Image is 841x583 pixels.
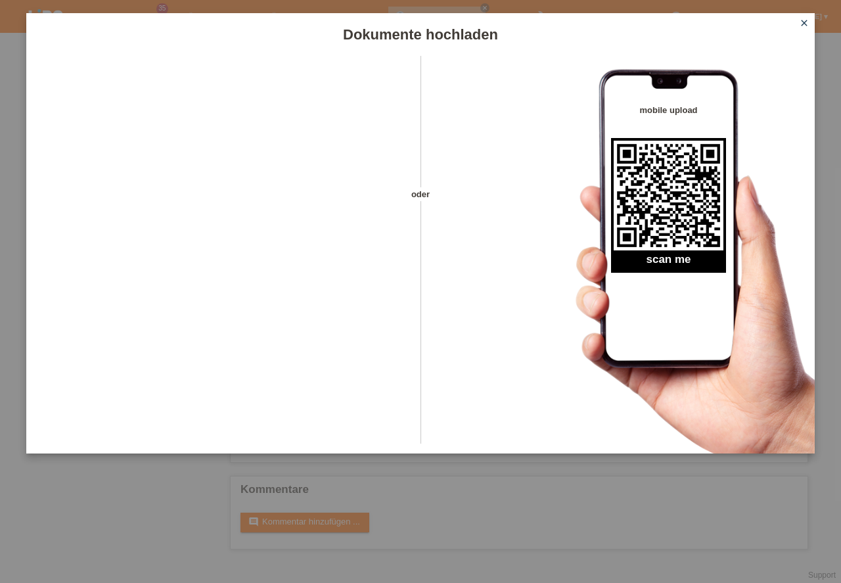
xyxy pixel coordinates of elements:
[398,187,443,201] span: oder
[799,18,809,28] i: close
[611,105,726,115] h4: mobile upload
[46,89,398,417] iframe: Upload
[26,26,815,43] h1: Dokumente hochladen
[796,16,813,32] a: close
[611,253,726,273] h2: scan me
